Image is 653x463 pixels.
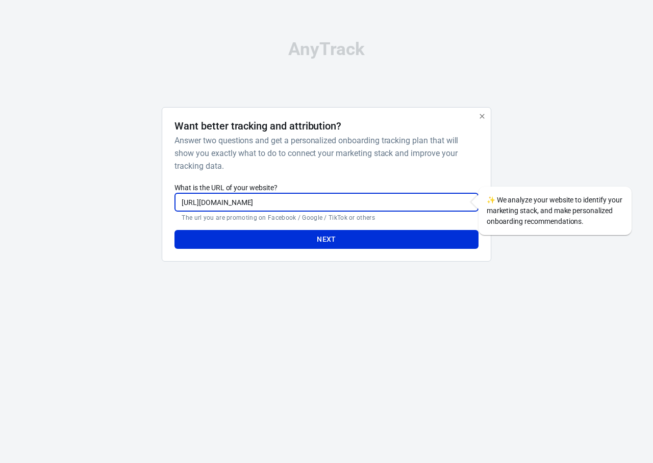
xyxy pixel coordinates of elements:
[487,196,495,204] span: sparkles
[174,193,478,212] input: https://yourwebsite.com/landing-page
[174,134,474,172] h6: Answer two questions and get a personalized onboarding tracking plan that will show you exactly w...
[174,230,478,249] button: Next
[174,183,478,193] label: What is the URL of your website?
[174,120,341,132] h4: Want better tracking and attribution?
[71,40,582,58] div: AnyTrack
[182,214,471,222] p: The url you are promoting on Facebook / Google / TikTok or others
[479,187,632,235] div: We analyze your website to identify your marketing stack, and make personalized onboarding recomm...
